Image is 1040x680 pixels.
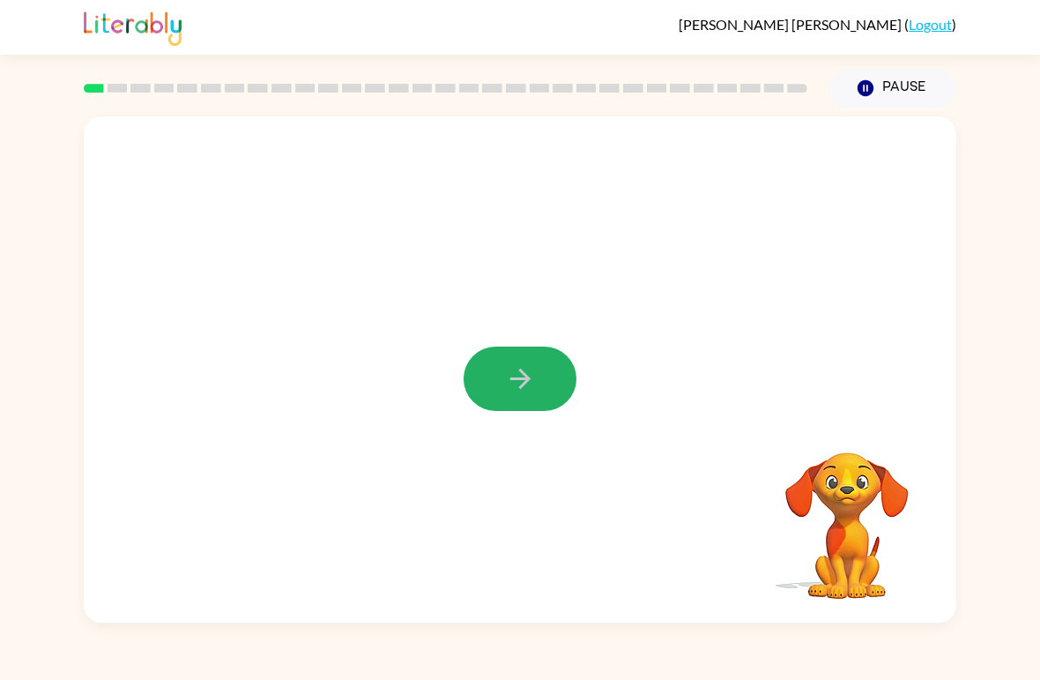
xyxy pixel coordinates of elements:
button: Pause [828,68,956,108]
img: Literably [84,7,182,46]
a: Logout [909,16,952,33]
div: ( ) [679,16,956,33]
video: Your browser must support playing .mp4 files to use Literably. Please try using another browser. [759,425,935,602]
span: [PERSON_NAME] [PERSON_NAME] [679,16,904,33]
